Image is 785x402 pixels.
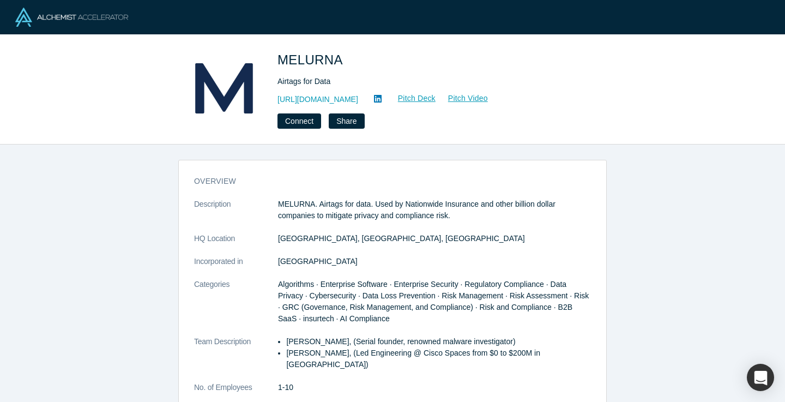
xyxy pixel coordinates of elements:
[277,113,321,129] button: Connect
[278,382,591,393] dd: 1-10
[194,336,278,382] dt: Team Description
[286,347,591,370] li: [PERSON_NAME], (Led Engineering @ Cisco Spaces from $0 to $200M in [GEOGRAPHIC_DATA])
[194,279,278,336] dt: Categories
[277,76,583,87] div: Airtags for Data
[278,280,589,323] span: Algorithms · Enterprise Software · Enterprise Security · Regulatory Compliance · Data Privacy · C...
[278,199,591,221] p: MELURNA. Airtags for data. Used by Nationwide Insurance and other billion dollar companies to mit...
[194,199,278,233] dt: Description
[286,336,591,347] li: [PERSON_NAME], (Serial founder, renowned malware investigator)
[277,94,358,105] a: [URL][DOMAIN_NAME]
[436,92,488,105] a: Pitch Video
[278,256,591,267] dd: [GEOGRAPHIC_DATA]
[277,52,346,67] span: MELURNA
[186,50,262,127] img: MELURNA's Logo
[194,176,576,187] h3: overview
[329,113,364,129] button: Share
[386,92,436,105] a: Pitch Deck
[194,233,278,256] dt: HQ Location
[15,8,128,27] img: Alchemist Logo
[278,233,591,244] dd: [GEOGRAPHIC_DATA], [GEOGRAPHIC_DATA], [GEOGRAPHIC_DATA]
[194,256,278,279] dt: Incorporated in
